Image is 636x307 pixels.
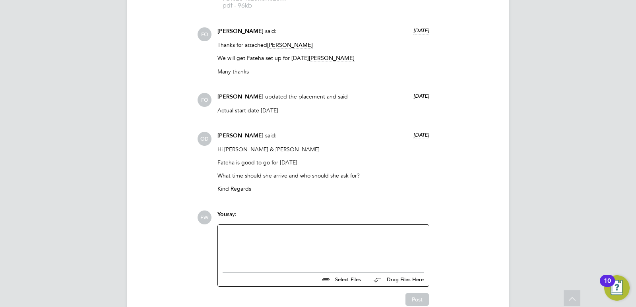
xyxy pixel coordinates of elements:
button: Drag Files Here [367,272,424,288]
p: Actual start date [DATE] [217,107,429,114]
span: [PERSON_NAME] [217,28,264,35]
span: [PERSON_NAME] [217,132,264,139]
p: What time should she arrive and who should she ask for? [217,172,429,179]
span: [DATE] [413,93,429,99]
p: Many thanks [217,68,429,75]
span: pdf - 96kb [223,3,286,9]
p: Kind Regards [217,185,429,192]
span: FO [198,93,211,107]
span: said: [265,132,277,139]
button: Open Resource Center, 10 new notifications [604,275,630,301]
span: You [217,211,227,218]
p: Fateha is good to go for [DATE] [217,159,429,166]
span: EW [198,210,211,224]
p: Hi [PERSON_NAME] & [PERSON_NAME] [217,146,429,153]
span: [PERSON_NAME] [217,93,264,100]
span: OD [198,132,211,146]
span: [PERSON_NAME] [309,54,355,62]
span: [DATE] [413,131,429,138]
button: Post [405,293,429,306]
p: Thanks for attached [217,41,429,48]
div: say: [217,210,429,224]
span: [DATE] [413,27,429,34]
span: said: [265,27,277,35]
span: FO [198,27,211,41]
div: 10 [604,281,611,291]
span: [PERSON_NAME] [267,41,313,49]
span: updated the placement and said [265,93,348,100]
p: We will get Fateha set up for [DATE] [217,54,429,62]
